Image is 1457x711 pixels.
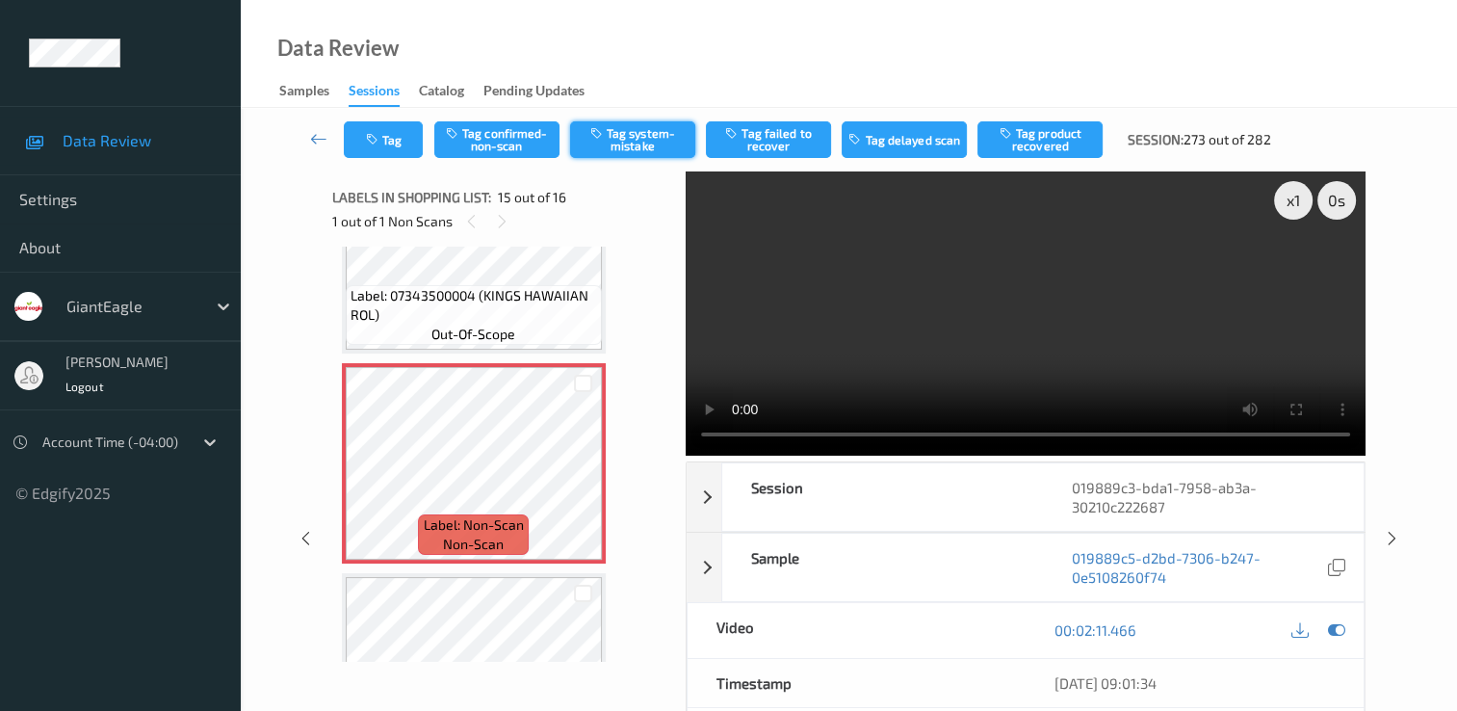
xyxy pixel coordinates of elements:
a: Samples [279,78,349,105]
span: out-of-scope [431,325,515,344]
a: 019889c5-d2bd-7306-b247-0e5108260f74 [1072,548,1323,587]
span: 273 out of 282 [1184,130,1271,149]
a: 00:02:11.466 [1054,620,1136,640]
div: Data Review [277,39,399,58]
div: Catalog [419,81,464,105]
div: Sessions [349,81,400,107]
div: 1 out of 1 Non Scans [332,209,672,233]
div: Session [722,463,1043,531]
div: 019889c3-bda1-7958-ab3a-30210c222687 [1043,463,1364,531]
div: Sample019889c5-d2bd-7306-b247-0e5108260f74 [687,533,1365,602]
a: Pending Updates [483,78,604,105]
span: Labels in shopping list: [332,188,491,207]
span: Session: [1128,130,1184,149]
button: Tag [344,121,423,158]
div: Samples [279,81,329,105]
div: Pending Updates [483,81,585,105]
button: Tag confirmed-non-scan [434,121,559,158]
div: Session019889c3-bda1-7958-ab3a-30210c222687 [687,462,1365,532]
div: Video [688,603,1026,658]
span: 15 out of 16 [498,188,566,207]
button: Tag failed to recover [706,121,831,158]
button: Tag product recovered [977,121,1103,158]
a: Sessions [349,78,419,107]
div: [DATE] 09:01:34 [1054,673,1335,693]
div: Timestamp [688,659,1026,707]
span: Label: Non-Scan [424,515,524,535]
span: non-scan [443,535,504,554]
div: Sample [722,534,1043,601]
button: Tag system-mistake [570,121,695,158]
span: Label: 07343500004 (KINGS HAWAIIAN ROL) [351,286,597,325]
a: Catalog [419,78,483,105]
div: x 1 [1274,181,1313,220]
button: Tag delayed scan [842,121,967,158]
div: 0 s [1317,181,1356,220]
